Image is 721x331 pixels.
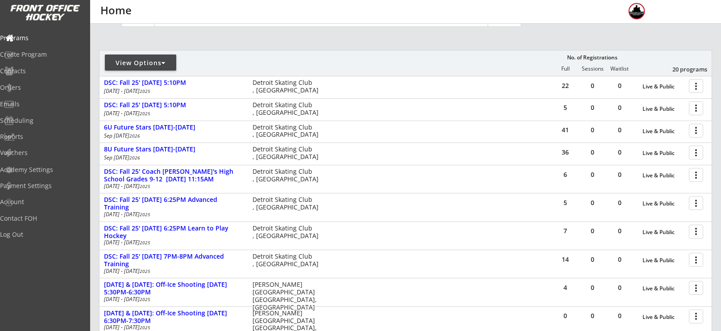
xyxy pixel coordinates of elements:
[642,106,684,112] div: Live & Public
[606,285,633,291] div: 0
[140,183,150,189] em: 2025
[104,253,243,268] div: DSC: Fall 25' [DATE] 7PM-8PM Advanced Training
[104,268,240,274] div: [DATE] - [DATE]
[253,281,323,311] div: [PERSON_NAME][GEOGRAPHIC_DATA] [GEOGRAPHIC_DATA], [GEOGRAPHIC_DATA]
[579,313,606,319] div: 0
[104,111,240,116] div: [DATE] - [DATE]
[689,146,703,159] button: more_vert
[253,253,323,268] div: Detroit Skating Club , [GEOGRAPHIC_DATA]
[552,285,579,291] div: 4
[689,225,703,239] button: more_vert
[689,79,703,93] button: more_vert
[642,150,684,156] div: Live & Public
[642,172,684,179] div: Live & Public
[642,128,684,134] div: Live & Public
[552,105,579,111] div: 5
[253,225,323,240] div: Detroit Skating Club , [GEOGRAPHIC_DATA]
[104,101,243,109] div: DSC: Fall 25' [DATE] 5:10PM
[129,133,140,139] em: 2026
[606,172,633,178] div: 0
[552,228,579,234] div: 7
[104,88,240,94] div: [DATE] - [DATE]
[253,146,323,161] div: Detroit Skating Club , [GEOGRAPHIC_DATA]
[606,313,633,319] div: 0
[564,54,620,61] div: No. of Registrations
[606,105,633,111] div: 0
[689,101,703,115] button: more_vert
[140,211,150,218] em: 2025
[689,124,703,138] button: more_vert
[689,281,703,295] button: more_vert
[104,79,243,87] div: DSC: Fall 25' [DATE] 5:10PM
[579,127,606,133] div: 0
[579,149,606,155] div: 0
[552,149,579,155] div: 36
[140,239,150,246] em: 2025
[104,310,243,325] div: [DATE] & [DATE]: Off-Ice Shooting [DATE] 6:30PM-7:30PM
[253,101,323,117] div: Detroit Skating Club , [GEOGRAPHIC_DATA]
[606,127,633,133] div: 0
[104,155,240,160] div: Sep [DATE]
[606,200,633,206] div: 0
[253,124,323,139] div: Detroit Skating Club , [GEOGRAPHIC_DATA]
[140,324,150,331] em: 2025
[104,281,243,296] div: [DATE] & [DATE]: Off-Ice Shooting [DATE] 5:30PM-6:30PM
[689,310,703,323] button: more_vert
[253,196,323,211] div: Detroit Skating Club , [GEOGRAPHIC_DATA]
[606,83,633,89] div: 0
[606,228,633,234] div: 0
[104,297,240,302] div: [DATE] - [DATE]
[579,285,606,291] div: 0
[552,66,579,72] div: Full
[552,200,579,206] div: 5
[104,325,240,330] div: [DATE] - [DATE]
[579,228,606,234] div: 0
[104,196,243,211] div: DSC: Fall 25' [DATE] 6:25PM Advanced Training
[140,110,150,117] em: 2025
[579,172,606,178] div: 0
[579,83,606,89] div: 0
[253,168,323,183] div: Detroit Skating Club , [GEOGRAPHIC_DATA]
[579,200,606,206] div: 0
[642,285,684,292] div: Live & Public
[104,168,243,183] div: DSC: Fall 25' Coach [PERSON_NAME]'s High School Grades 9-12 [DATE] 11:15AM
[253,79,323,94] div: Detroit Skating Club , [GEOGRAPHIC_DATA]
[552,172,579,178] div: 6
[140,296,150,302] em: 2025
[552,127,579,133] div: 41
[104,240,240,245] div: [DATE] - [DATE]
[552,83,579,89] div: 22
[552,313,579,319] div: 0
[606,66,633,72] div: Waitlist
[104,146,243,153] div: 8U Future Stars [DATE]-[DATE]
[552,256,579,263] div: 14
[579,256,606,263] div: 0
[104,133,240,138] div: Sep [DATE]
[606,256,633,263] div: 0
[579,105,606,111] div: 0
[689,253,703,267] button: more_vert
[579,66,606,72] div: Sessions
[642,201,684,207] div: Live & Public
[642,257,684,264] div: Live & Public
[104,124,243,131] div: 6U Future Stars [DATE]-[DATE]
[140,268,150,274] em: 2025
[606,149,633,155] div: 0
[689,168,703,182] button: more_vert
[661,65,707,73] div: 20 programs
[129,155,140,161] em: 2026
[105,59,176,67] div: View Options
[104,225,243,240] div: DSC: Fall 25' [DATE] 6:25PM Learn to Play Hockey
[642,84,684,90] div: Live & Public
[689,196,703,210] button: more_vert
[104,212,240,217] div: [DATE] - [DATE]
[104,184,240,189] div: [DATE] - [DATE]
[642,229,684,235] div: Live & Public
[642,314,684,320] div: Live & Public
[140,88,150,94] em: 2025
